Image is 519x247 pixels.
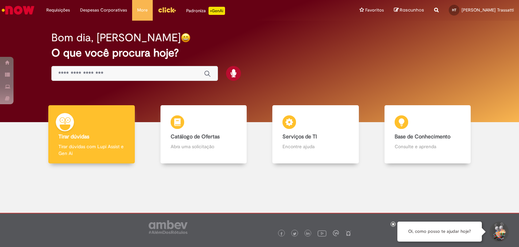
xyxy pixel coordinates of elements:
a: Serviços de TI Encontre ajuda [259,105,372,164]
img: logo_footer_facebook.png [280,232,283,235]
span: Rascunhos [400,7,424,13]
a: Catálogo de Ofertas Abra uma solicitação [148,105,260,164]
img: logo_footer_twitter.png [293,232,296,235]
span: Requisições [46,7,70,14]
button: Iniciar Conversa de Suporte [489,222,509,242]
div: Padroniza [186,7,225,15]
img: click_logo_yellow_360x200.png [158,5,176,15]
p: Encontre ajuda [282,143,349,150]
a: Tirar dúvidas Tirar dúvidas com Lupi Assist e Gen Ai [35,105,148,164]
b: Catálogo de Ofertas [171,133,220,140]
p: Abra uma solicitação [171,143,237,150]
h2: O que você procura hoje? [51,47,468,59]
div: Oi, como posso te ajudar hoje? [397,222,482,242]
img: logo_footer_youtube.png [318,229,326,238]
b: Base de Conhecimento [395,133,450,140]
img: logo_footer_linkedin.png [306,232,310,236]
p: Tirar dúvidas com Lupi Assist e Gen Ai [58,143,125,157]
img: ServiceNow [1,3,35,17]
span: More [137,7,148,14]
a: Base de Conhecimento Consulte e aprenda [372,105,484,164]
b: Serviços de TI [282,133,317,140]
h2: Bom dia, [PERSON_NAME] [51,32,181,44]
img: logo_footer_workplace.png [333,230,339,236]
p: Consulte e aprenda [395,143,461,150]
span: HT [452,8,456,12]
span: Despesas Corporativas [80,7,127,14]
b: Tirar dúvidas [58,133,89,140]
span: [PERSON_NAME] Trassatti [462,7,514,13]
img: logo_footer_naosei.png [345,230,351,236]
span: Favoritos [365,7,384,14]
img: happy-face.png [181,33,191,43]
a: Rascunhos [394,7,424,14]
p: +GenAi [208,7,225,15]
img: logo_footer_ambev_rotulo_gray.png [149,220,188,234]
